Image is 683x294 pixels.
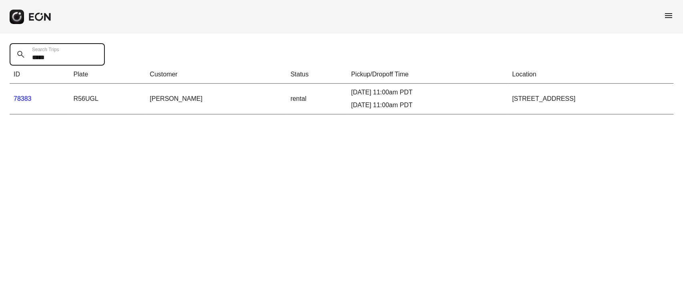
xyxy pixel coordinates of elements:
th: Plate [70,66,146,84]
th: Pickup/Dropoff Time [347,66,508,84]
div: [DATE] 11:00am PDT [351,88,504,97]
a: 78383 [14,95,32,102]
th: ID [10,66,70,84]
th: Customer [146,66,286,84]
td: rental [286,84,347,114]
td: R56UGL [70,84,146,114]
th: Location [508,66,673,84]
td: [STREET_ADDRESS] [508,84,673,114]
td: [PERSON_NAME] [146,84,286,114]
span: menu [664,11,673,20]
label: Search Trips [32,46,59,53]
th: Status [286,66,347,84]
div: [DATE] 11:00am PDT [351,100,504,110]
